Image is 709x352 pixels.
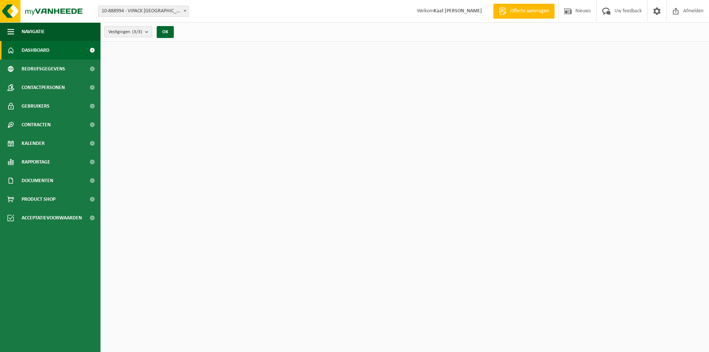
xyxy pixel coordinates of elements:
[108,26,142,38] span: Vestigingen
[493,4,555,19] a: Offerte aanvragen
[22,97,49,115] span: Gebruikers
[22,153,50,171] span: Rapportage
[104,26,152,37] button: Vestigingen(3/3)
[434,8,482,14] strong: Kaat [PERSON_NAME]
[132,29,142,34] count: (3/3)
[157,26,174,38] button: OK
[508,7,551,15] span: Offerte aanvragen
[22,60,65,78] span: Bedrijfsgegevens
[22,209,82,227] span: Acceptatievoorwaarden
[99,6,189,16] span: 10-888994 - VIPACK NV - WIELSBEKE
[22,171,53,190] span: Documenten
[22,115,51,134] span: Contracten
[22,134,45,153] span: Kalender
[22,41,49,60] span: Dashboard
[22,190,55,209] span: Product Shop
[22,22,45,41] span: Navigatie
[98,6,189,17] span: 10-888994 - VIPACK NV - WIELSBEKE
[22,78,65,97] span: Contactpersonen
